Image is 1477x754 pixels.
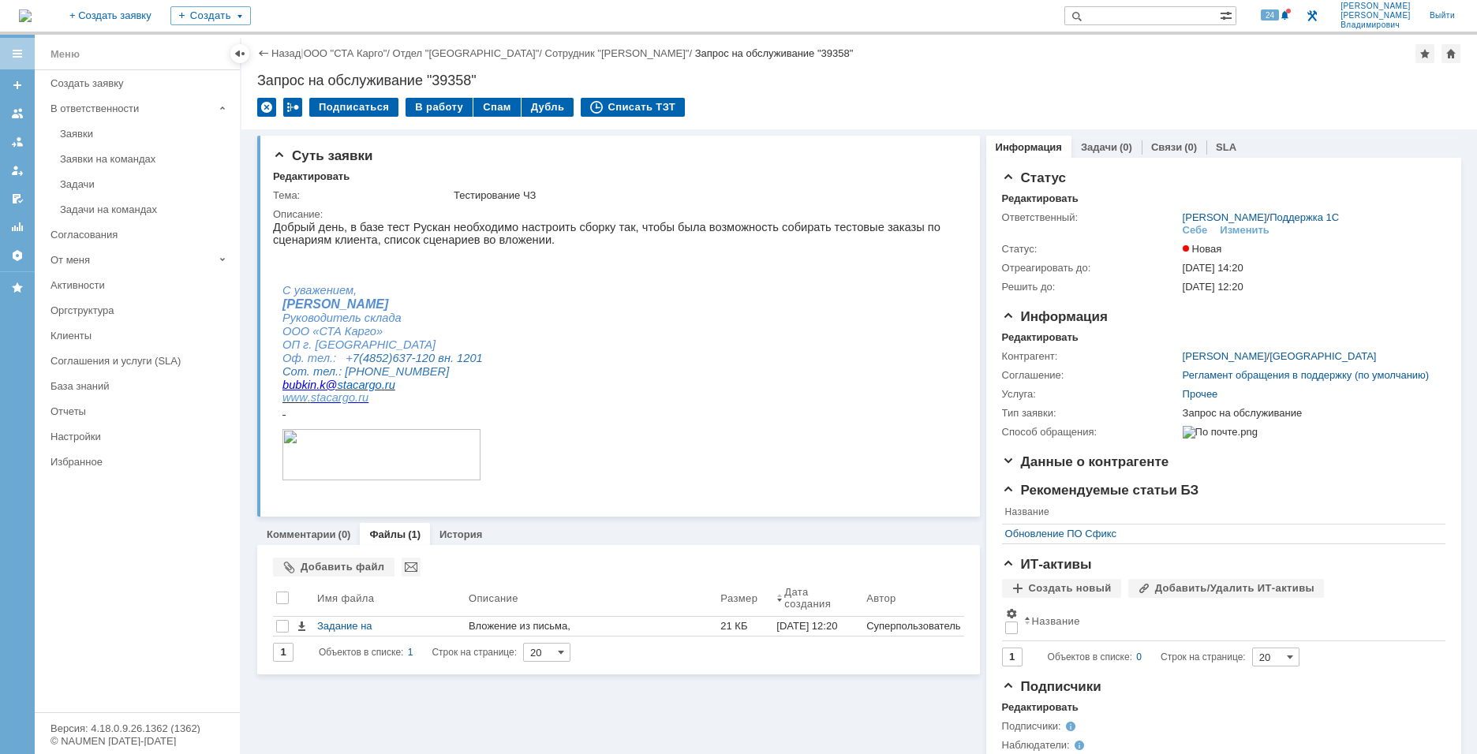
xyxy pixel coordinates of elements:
span: Данные о контрагенте [1002,454,1169,469]
div: Способ обращения: [1002,426,1180,439]
a: [PERSON_NAME] [1183,350,1267,362]
div: Вложение из письма, Тема: Тестирование ЧЗ, Отправитель: [PERSON_NAME] ([EMAIL_ADDRESS][DOMAIN_NAME]) [469,620,714,670]
div: Заявки [60,128,230,140]
span: Скачать файл [295,620,308,633]
span: Рекомендуемые статьи БЗ [1002,483,1199,498]
div: / [1183,350,1377,363]
a: История [439,528,482,540]
div: Отправить выбранные файлы [402,558,421,577]
a: Настройки [44,424,237,449]
div: Согласования [50,229,230,241]
span: [PERSON_NAME] [9,77,115,90]
div: В ответственности [50,103,213,114]
span: Новая [1183,243,1222,255]
a: Перейти в интерфейс администратора [1303,6,1322,25]
div: Задание на сканирование_upd.xlsx [317,620,462,633]
img: logo [19,9,32,22]
div: (0) [1184,141,1197,153]
span: Суть заявки [273,148,372,163]
img: По почте.png [1183,426,1258,439]
a: Заявки на командах [5,101,30,126]
div: Добавить в избранное [1415,44,1434,63]
a: Задачи [1081,141,1117,153]
div: Запрос на обслуживание "39358" [257,73,1461,88]
a: Соглашения и услуги (SLA) [44,349,237,373]
span: . [35,170,95,183]
div: Описание: [273,208,960,221]
a: Сотрудник "[PERSON_NAME]" [545,47,690,59]
img: download [9,208,208,259]
th: Автор [863,583,963,617]
div: Себе [1183,224,1208,237]
i: Строк на странице: [319,643,517,662]
div: Запрос на обслуживание "39358" [695,47,854,59]
span: @ [53,158,65,170]
span: . [109,158,112,170]
a: Отчеты [5,215,30,240]
th: Название [1021,604,1438,641]
a: Регламент обращения в поддержку (по умолчанию) [1183,369,1430,381]
div: Оргструктура [50,304,230,316]
span: Владимирович [1341,21,1411,30]
div: Статус: [1002,243,1180,256]
div: Создать заявку [50,77,230,89]
div: Задачи [60,178,230,190]
a: Назад [271,47,301,59]
div: Название [1032,615,1080,627]
span: www [9,170,35,183]
div: Тестирование ЧЗ [454,189,957,202]
th: Имя файла [314,583,466,617]
div: Версия: 4.18.0.9.26.1362 (1362) [50,723,224,733]
th: Название [1002,503,1438,524]
div: От меня [50,254,213,266]
a: Настройки [5,243,30,268]
span: Оф. тел.: + [9,131,80,144]
a: Отдел "[GEOGRAPHIC_DATA]" [393,47,540,59]
div: Изменить [1220,224,1269,237]
div: Редактировать [1002,192,1079,205]
div: Работа с массовостью [283,98,302,117]
a: Задачи на командах [54,197,237,222]
div: Редактировать [1002,701,1079,714]
span: [PERSON_NAME] [1341,11,1411,21]
div: © NAUMEN [DATE]-[DATE] [50,736,224,746]
div: 1 [408,643,413,662]
span: ОП г. [GEOGRAPHIC_DATA] [9,118,163,130]
span: С уважением, [9,63,84,76]
div: Редактировать [273,170,350,183]
div: (0) [1120,141,1132,153]
a: Отчеты [44,399,237,424]
a: Обновление ПО Сфикс [1005,528,1434,540]
a: [PERSON_NAME] [1183,211,1267,223]
a: Информация [996,141,1062,153]
div: Контрагент: [1002,350,1180,363]
div: / [545,47,695,59]
div: Суперпользователь [866,620,960,633]
th: Дата создания [773,583,863,617]
a: ООО "СТА Карго" [304,47,387,59]
span: Руководитель склада [9,91,129,103]
div: Сделать домашней страницей [1441,44,1460,63]
div: Размер [720,592,757,604]
div: / [304,47,393,59]
div: База знаний [50,380,230,392]
a: [GEOGRAPHIC_DATA] [1269,350,1376,362]
span: Информация [1002,309,1108,324]
span: stacargo [38,170,82,183]
div: Решить до: [1002,281,1180,293]
span: [DATE] 12:20 [1183,281,1243,293]
div: Запрос на обслуживание [1183,407,1438,420]
div: Тип заявки: [1002,407,1180,420]
span: Объектов в списке: [319,647,403,658]
div: 21 КБ [720,620,770,633]
span: 7(4852)637-120 вн. 1201 [80,131,210,144]
div: Отреагировать до: [1002,262,1180,274]
a: Активности [44,273,237,297]
a: Задачи [54,172,237,196]
a: Файлы [369,528,406,540]
div: Скрыть меню [230,44,249,63]
div: / [1183,211,1340,224]
div: Ответственный: [1002,211,1180,224]
div: Наблюдатели: [1002,739,1161,752]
